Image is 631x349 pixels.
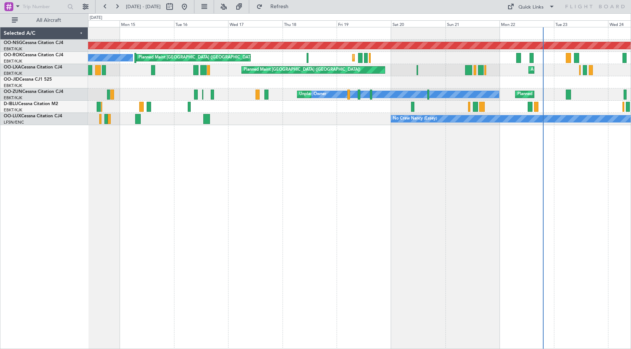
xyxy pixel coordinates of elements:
[445,20,500,27] div: Sun 21
[4,58,22,64] a: EBKT/KJK
[337,20,391,27] div: Fri 19
[66,20,120,27] div: Sun 14
[299,89,419,100] div: Unplanned Maint [GEOGRAPHIC_DATA]-[GEOGRAPHIC_DATA]
[4,114,62,118] a: OO-LUXCessna Citation CJ4
[4,65,21,70] span: OO-LXA
[4,107,22,113] a: EBKT/KJK
[4,102,58,106] a: D-IBLUCessna Citation M2
[4,120,24,125] a: LFSN/ENC
[19,18,78,23] span: All Aircraft
[4,114,21,118] span: OO-LUX
[228,20,283,27] div: Wed 17
[138,52,255,63] div: Planned Maint [GEOGRAPHIC_DATA] ([GEOGRAPHIC_DATA])
[4,90,63,94] a: OO-ZUNCessna Citation CJ4
[4,77,19,82] span: OO-JID
[4,53,22,57] span: OO-ROK
[253,1,297,13] button: Refresh
[554,20,608,27] div: Tue 23
[4,95,22,101] a: EBKT/KJK
[4,90,22,94] span: OO-ZUN
[244,64,360,75] div: Planned Maint [GEOGRAPHIC_DATA] ([GEOGRAPHIC_DATA])
[4,41,22,45] span: OO-NSG
[500,20,554,27] div: Mon 22
[174,20,228,27] div: Tue 16
[4,53,63,57] a: OO-ROKCessna Citation CJ4
[393,113,437,124] div: No Crew Nancy (Essey)
[4,77,52,82] a: OO-JIDCessna CJ1 525
[4,65,62,70] a: OO-LXACessna Citation CJ4
[283,20,337,27] div: Thu 18
[4,83,22,88] a: EBKT/KJK
[531,64,611,75] div: AOG Maint Kortrijk-[GEOGRAPHIC_DATA]
[4,41,63,45] a: OO-NSGCessna Citation CJ4
[504,1,558,13] button: Quick Links
[4,102,18,106] span: D-IBLU
[4,71,22,76] a: EBKT/KJK
[517,89,604,100] div: Planned Maint Kortrijk-[GEOGRAPHIC_DATA]
[4,46,22,52] a: EBKT/KJK
[314,89,326,100] div: Owner
[90,15,102,21] div: [DATE]
[264,4,295,9] span: Refresh
[518,4,544,11] div: Quick Links
[391,20,445,27] div: Sat 20
[120,20,174,27] div: Mon 15
[8,14,80,26] button: All Aircraft
[126,3,161,10] span: [DATE] - [DATE]
[23,1,65,12] input: Trip Number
